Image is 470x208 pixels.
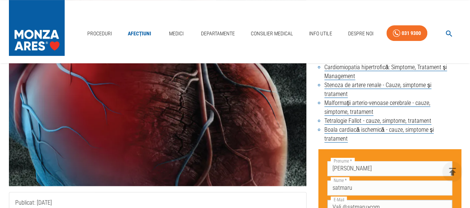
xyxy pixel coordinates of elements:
label: Prenume [331,158,355,164]
button: delete [442,161,463,182]
a: Medici [164,26,188,41]
label: E-Mail [331,196,347,203]
label: Nume [331,177,349,183]
a: Info Utile [306,26,335,41]
a: Departamente [198,26,238,41]
a: Consilier Medical [248,26,296,41]
a: Boala cardiacă ischemică - cauze, simptome și tratament [324,126,434,143]
a: Cardiomiopatia hipertrofică: Simptome, Tratament și Management [324,64,447,80]
a: Stenoza de artere renale - Cauze, simptome și tratament [324,81,431,98]
a: Afecțiuni [125,26,155,41]
a: Malformații arterio-venoase cerebrale - cauze, simptome, tratament [324,99,430,116]
a: Proceduri [84,26,115,41]
a: 031 9300 [386,25,427,41]
a: Despre Noi [345,26,376,41]
div: 031 9300 [402,29,421,38]
a: Tetralogie Fallot - cauze, simptome, tratament [324,117,431,125]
